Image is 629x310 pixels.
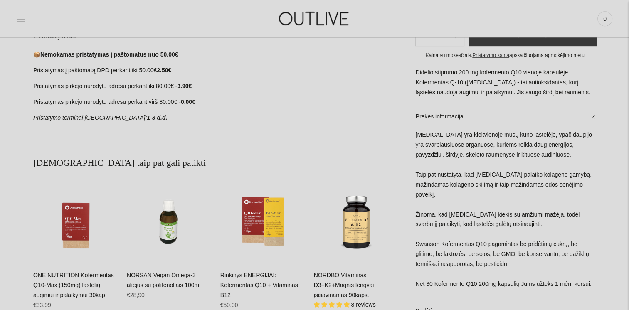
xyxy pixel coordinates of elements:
a: ONE NUTRITION Kofermentas Q10-Max (150mg) ląstelių augimui ir palaikymui 30kap. [33,272,114,298]
span: 5.00 stars [314,301,351,308]
em: Pristatymo terminai [GEOGRAPHIC_DATA]: [33,114,147,121]
div: Kaina su mokesčiais. apskaičiuojama apmokėjimo metu. [415,51,596,59]
span: 8 reviews [351,301,375,308]
a: Pristatymo kaina [472,52,509,58]
span: €33,99 [33,302,51,308]
a: NORDBO Vitaminas D3+K2+Magnis lengvai įsisavinamas 90kaps. [314,177,399,263]
p: Pristatymas pirkėjo nurodytu adresu perkant iki 80.00€ - [33,81,399,91]
div: [MEDICAL_DATA] yra kiekvienoje mūsų kūno ląstelėje, ypač daug jo yra svarbiausiuose organuose, ku... [415,130,596,298]
span: €50,00 [220,302,238,308]
p: Pristatymas pirkėjo nurodytu adresu perkant virš 80.00€ - [33,97,399,107]
p: Pristatymas į paštomatą DPD perkant iki 50.00€ [33,66,399,76]
p: 📦 [33,50,399,60]
a: NORDBO Vitaminas D3+K2+Magnis lengvai įsisavinamas 90kaps. [314,272,374,298]
strong: Nemokamas pristatymas į paštomatus nuo 50.00€ [40,51,178,58]
p: Didelio stiprumo 200 mg kofermento Q10 vienoje kapsulėje. Kofermentas Q-10 ([MEDICAL_DATA]) - tai... [415,68,596,98]
a: ONE NUTRITION Kofermentas Q10-Max (150mg) ląstelių augimui ir palaikymui 30kap. [33,177,118,263]
h2: [DEMOGRAPHIC_DATA] taip pat gali patikti [33,157,399,169]
a: NORSAN Vegan Omega-3 aliejus su polifenoliais 100ml [127,272,200,288]
a: Prekės informacija [415,103,596,130]
strong: 0.00€ [181,98,195,105]
strong: 3.90€ [177,83,192,89]
img: OUTLIVE [263,4,367,33]
a: Rinkinys ENERGIJAI: Kofermentas Q10 + Vitaminas B12 [220,177,306,263]
span: 0 [599,13,611,25]
strong: 2.50€ [157,67,171,74]
a: Rinkinys ENERGIJAI: Kofermentas Q10 + Vitaminas B12 [220,272,298,298]
a: 0 [597,10,612,28]
strong: 1-3 d.d. [147,114,167,121]
a: NORSAN Vegan Omega-3 aliejus su polifenoliais 100ml [127,177,212,263]
span: €28,90 [127,292,145,298]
